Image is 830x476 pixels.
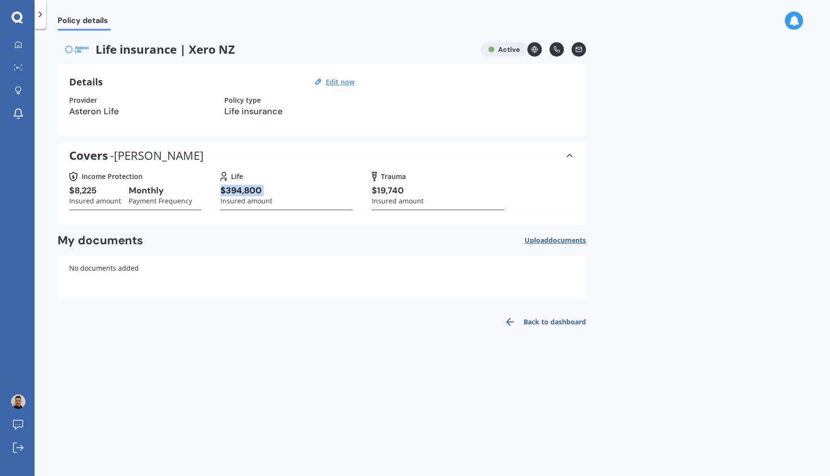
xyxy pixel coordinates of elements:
[58,256,586,299] div: No documents added
[11,394,25,409] img: ACg8ocI5QR4cIUIRatXE---rCVRlfpJorLKIN8UFrw2DEPOLknViFC4=s96-c
[372,185,424,196] h3: $19,740
[220,196,272,206] label: Insured amount
[326,77,354,86] u: Edit now
[549,236,586,245] span: documents
[224,104,356,119] h3: Life insurance
[224,96,261,104] label: Policy type
[323,78,357,86] button: Edit now
[58,42,473,57] span: Life insurance | Xero NZ
[499,310,586,333] a: Back to dashboard
[525,237,586,244] span: Upload
[381,172,406,181] span: Trauma
[129,185,192,196] h3: Monthly
[69,147,108,163] b: Covers
[69,151,204,160] span: - [PERSON_NAME]
[69,196,121,206] label: Insured amount
[231,172,243,181] span: Life
[525,233,586,248] button: Uploaddocuments
[69,96,97,104] label: Provider
[58,233,143,248] h2: My documents
[69,76,103,88] h3: Details
[58,16,110,29] span: Policy details
[129,196,192,206] label: Payment Frequency
[82,172,143,181] span: Income Protection
[372,196,424,206] label: Insured amount
[58,42,96,57] img: Asteron.png
[69,185,121,196] h3: $8,225
[220,185,272,196] h3: $394,800
[69,104,201,119] h3: Asteron Life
